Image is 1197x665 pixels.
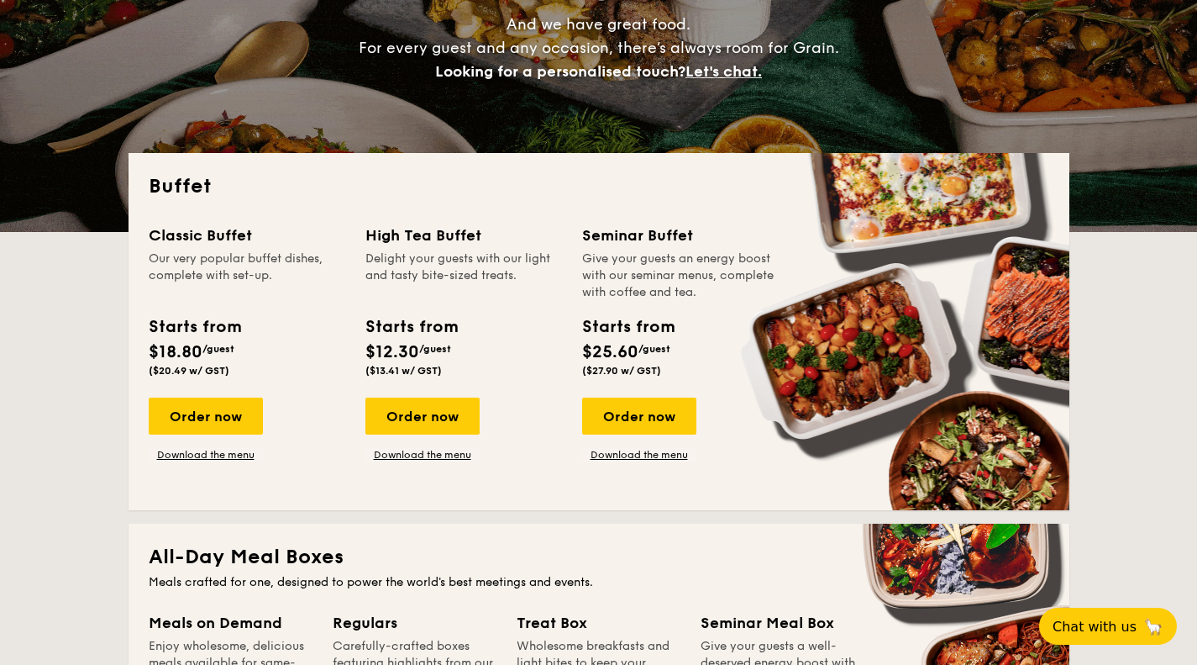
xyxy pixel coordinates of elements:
[365,224,562,247] div: High Tea Buffet
[419,343,451,355] span: /guest
[582,314,674,340] div: Starts from
[435,62,685,81] span: Looking for a personalised touch?
[365,251,562,301] div: Delight your guests with our light and tasty bite-sized treats.
[149,342,202,362] span: $18.80
[582,342,638,362] span: $25.60
[359,15,839,81] span: And we have great food. For every guest and any occasion, there’s always room for Grain.
[149,224,345,247] div: Classic Buffet
[149,173,1049,200] h2: Buffet
[517,611,680,635] div: Treat Box
[582,448,696,462] a: Download the menu
[638,343,670,355] span: /guest
[1053,619,1137,635] span: Chat with us
[149,611,312,635] div: Meals on Demand
[1039,608,1177,645] button: Chat with us🦙
[365,365,442,377] span: ($13.41 w/ GST)
[1143,617,1163,636] span: 🦙
[149,544,1049,571] h2: All-Day Meal Boxes
[701,611,864,635] div: Seminar Meal Box
[202,343,234,355] span: /guest
[149,365,229,377] span: ($20.49 w/ GST)
[365,448,480,462] a: Download the menu
[365,314,457,340] div: Starts from
[582,398,696,435] div: Order now
[149,448,263,462] a: Download the menu
[582,224,779,247] div: Seminar Buffet
[365,342,419,362] span: $12.30
[365,398,480,435] div: Order now
[333,611,496,635] div: Regulars
[149,574,1049,591] div: Meals crafted for one, designed to power the world's best meetings and events.
[149,251,345,301] div: Our very popular buffet dishes, complete with set-up.
[685,62,762,81] span: Let's chat.
[582,365,661,377] span: ($27.90 w/ GST)
[582,251,779,301] div: Give your guests an energy boost with our seminar menus, complete with coffee and tea.
[149,314,240,340] div: Starts from
[149,398,263,435] div: Order now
